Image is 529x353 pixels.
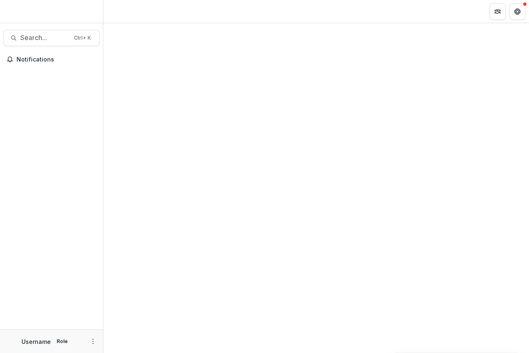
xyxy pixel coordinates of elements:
button: More [88,336,98,346]
button: Search... [3,30,100,46]
p: Role [54,338,70,345]
span: Notifications [17,56,96,63]
button: Get Help [509,3,526,20]
nav: breadcrumb [107,5,142,17]
p: Username [21,337,51,346]
button: Notifications [3,53,100,66]
div: Ctrl + K [72,33,93,43]
button: Partners [489,3,506,20]
span: Search... [20,34,69,42]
